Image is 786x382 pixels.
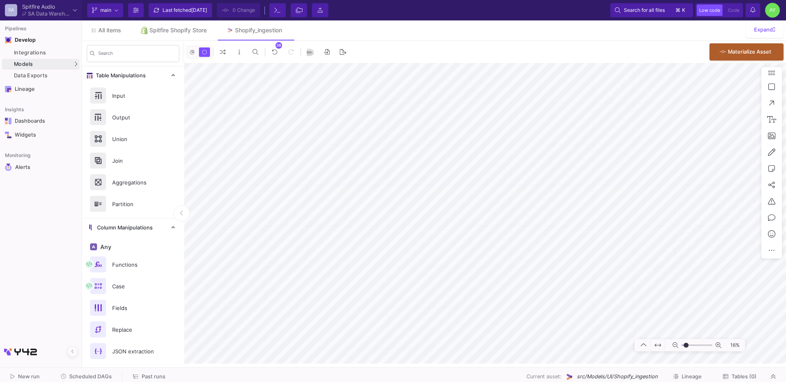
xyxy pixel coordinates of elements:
[2,47,79,58] a: Integrations
[99,244,111,250] span: Any
[682,373,702,380] span: Lineage
[2,34,79,47] mat-expansion-panel-header: Navigation iconDevelop
[2,115,79,128] a: Navigation iconDashboards
[624,4,665,16] span: Search for all files
[100,4,111,16] span: main
[82,193,184,215] button: Partition
[14,61,33,67] span: Models
[107,258,164,271] div: Functions
[15,164,68,171] div: Alerts
[87,3,123,17] button: main
[565,373,574,381] img: UI Model
[2,128,79,142] a: Navigation iconWidgets
[699,7,720,13] span: Low code
[725,338,743,353] span: 16%
[149,3,212,17] button: Last fetched[DATE]
[82,319,184,340] button: Replace
[577,373,657,380] span: src/Models/UI/Shopify_ingestion
[82,171,184,193] button: Aggregations
[82,85,184,106] button: Input
[22,4,70,9] div: Spitfire Audio
[709,43,784,61] button: Materialize Asset
[107,176,164,189] div: Aggregations
[15,86,68,92] div: Lineage
[765,3,780,18] div: AY
[82,254,184,275] button: Functions
[5,118,11,124] img: Navigation icon
[2,160,79,174] a: Navigation iconAlerts
[149,27,207,34] div: Spitfire Shopify Store
[82,106,184,128] button: Output
[2,70,79,81] a: Data Exports
[2,83,79,96] a: Navigation iconLineage
[93,72,146,79] span: Table Manipulations
[5,164,12,171] img: Navigation icon
[732,373,757,380] span: Tables (0)
[94,225,153,231] span: Column Manipulations
[15,132,68,138] div: Widgets
[107,155,164,167] div: Join
[107,111,164,124] div: Output
[141,26,148,34] img: Tab icon
[107,345,164,357] div: JSON extraction
[526,373,562,380] span: Current asset:
[14,72,77,79] div: Data Exports
[82,218,184,237] mat-expansion-panel-header: Column Manipulations
[82,85,184,218] div: Table Manipulations
[191,7,207,13] span: [DATE]
[235,27,282,34] div: Shopify_ingestion
[5,4,17,16] div: SA
[98,27,121,34] span: All items
[82,66,184,85] mat-expansion-panel-header: Table Manipulations
[728,7,739,13] span: Code
[98,52,176,58] input: Search
[763,3,780,18] button: AY
[5,132,11,138] img: Navigation icon
[675,5,680,15] span: ⌘
[69,373,112,380] span: Scheduled DAGs
[682,5,685,15] span: k
[82,128,184,150] button: Union
[226,27,233,34] img: Tab icon
[82,340,184,362] button: JSON extraction
[610,3,693,17] button: Search for all files⌘k
[15,37,27,43] div: Develop
[107,324,164,336] div: Replace
[82,275,184,297] button: Case
[725,4,742,16] button: Code
[163,4,207,16] div: Last fetched
[673,5,689,15] button: ⌘k
[18,373,40,380] span: New run
[28,11,70,16] div: SA Data Warehouse
[107,133,164,145] div: Union
[14,49,77,56] div: Integrations
[142,373,165,380] span: Past runs
[15,118,68,124] div: Dashboards
[5,37,11,43] img: Navigation icon
[107,90,164,102] div: Input
[5,86,11,92] img: Navigation icon
[107,198,164,210] div: Partition
[697,4,723,16] button: Low code
[82,150,184,171] button: Join
[107,302,164,314] div: Fields
[82,297,184,319] button: Fields
[107,280,164,292] div: Case
[728,49,771,55] span: Materialize Asset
